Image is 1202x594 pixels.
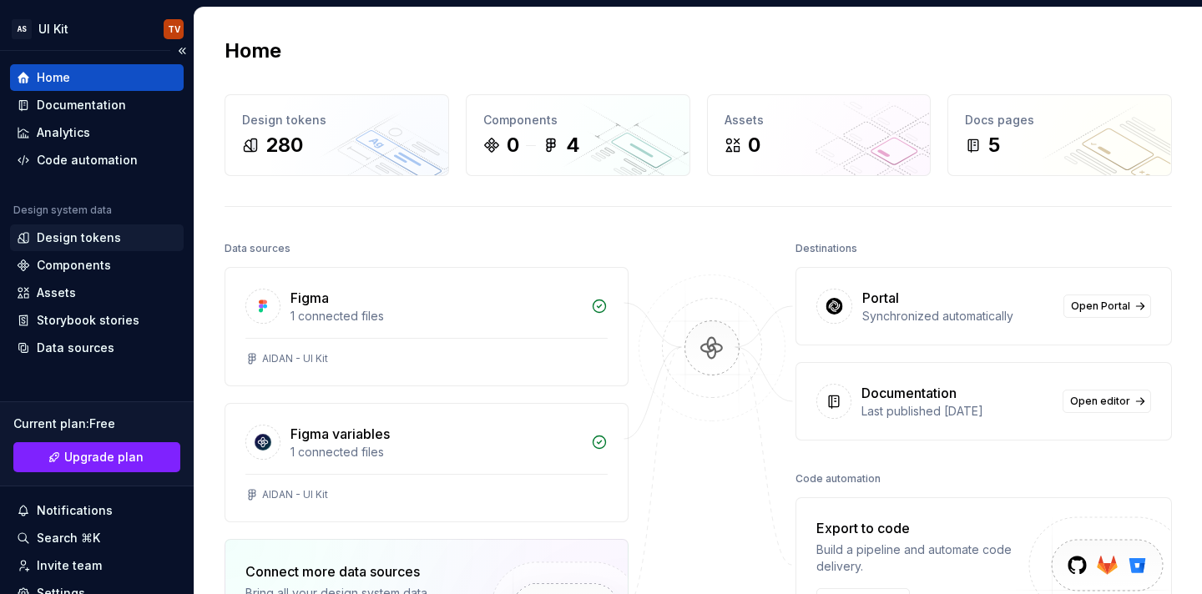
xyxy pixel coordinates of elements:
[947,94,1172,176] a: Docs pages5
[816,541,1031,575] div: Build a pipeline and automate code delivery.
[10,92,184,118] a: Documentation
[1063,390,1151,413] a: Open editor
[242,112,432,128] div: Design tokens
[10,147,184,174] a: Code automation
[245,561,462,581] div: Connect more data sources
[13,415,180,432] div: Current plan : Free
[10,497,184,524] button: Notifications
[725,112,914,128] div: Assets
[37,124,90,141] div: Analytics
[37,502,113,519] div: Notifications
[10,552,184,579] a: Invite team
[37,257,111,274] div: Components
[262,488,328,501] div: AIDAN - UI Kit
[1070,395,1130,408] span: Open editor
[10,119,184,146] a: Analytics
[10,279,184,306] a: Assets
[816,518,1031,538] div: Export to code
[795,467,881,491] div: Code automation
[10,252,184,279] a: Components
[965,112,1154,128] div: Docs pages
[10,64,184,91] a: Home
[507,132,519,159] div: 0
[566,132,580,159] div: 4
[862,308,1053,325] div: Synchronized automatically
[988,132,1000,159] div: 5
[37,152,138,169] div: Code automation
[37,229,121,246] div: Design tokens
[37,97,126,113] div: Documentation
[861,403,1053,420] div: Last published [DATE]
[10,335,184,361] a: Data sources
[13,204,112,217] div: Design system data
[37,284,76,301] div: Assets
[290,444,581,461] div: 1 connected files
[290,424,390,444] div: Figma variables
[748,132,760,159] div: 0
[795,237,857,260] div: Destinations
[225,38,281,64] h2: Home
[13,442,180,472] a: Upgrade plan
[265,132,303,159] div: 280
[225,403,629,522] a: Figma variables1 connected filesAIDAN - UI Kit
[225,267,629,386] a: Figma1 connected filesAIDAN - UI Kit
[290,288,329,308] div: Figma
[38,21,68,38] div: UI Kit
[707,94,932,176] a: Assets0
[10,525,184,551] button: Search ⌘K
[483,112,673,128] div: Components
[862,288,899,308] div: Portal
[1071,300,1130,313] span: Open Portal
[37,312,139,329] div: Storybook stories
[168,23,180,36] div: TV
[37,557,102,574] div: Invite team
[225,94,449,176] a: Design tokens280
[12,19,32,39] div: AS
[10,307,184,334] a: Storybook stories
[37,69,70,86] div: Home
[64,449,144,466] span: Upgrade plan
[170,39,194,63] button: Collapse sidebar
[466,94,690,176] a: Components04
[37,530,100,546] div: Search ⌘K
[290,308,581,325] div: 1 connected files
[225,237,290,260] div: Data sources
[861,383,957,403] div: Documentation
[262,352,328,365] div: AIDAN - UI Kit
[1063,294,1151,318] a: Open Portal
[10,224,184,251] a: Design tokens
[37,340,114,356] div: Data sources
[3,11,190,47] button: ASUI KitTV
